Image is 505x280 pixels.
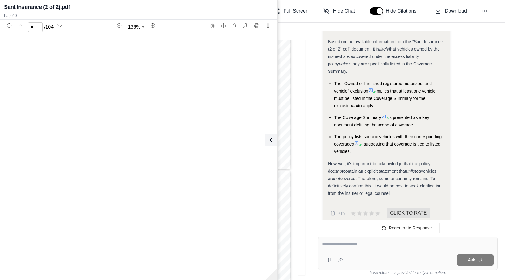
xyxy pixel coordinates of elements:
p: Page 10 [4,13,273,18]
span: Download [445,7,467,15]
span: The "Owned or furnished registered motorized land vehicle" exclusion [334,81,432,93]
span: implies that at least one vehicle must be listed in the Coverage Summary for the exclusion [334,89,435,108]
button: Search [5,21,14,31]
span: covered under the excess liability policy [328,54,419,66]
em: not [337,169,343,174]
button: Full screen [219,21,228,31]
span: / 104 [44,23,54,31]
button: Open file [230,21,240,31]
span: vehicles are [328,169,437,181]
span: Ask [468,257,475,262]
span: However, it's important to acknowledge that the policy does [328,161,430,174]
span: contain an explicit statement that [343,169,406,174]
button: Download [241,21,251,31]
span: that vehicles owned by the insured are [328,47,440,59]
span: Hide Citations [386,7,420,15]
em: not [334,176,340,181]
em: likely [379,47,389,51]
button: Print [252,21,262,31]
em: unlisted [406,169,421,174]
span: 138 % [128,23,141,31]
span: The policy lists specific vehicles with their corresponding coverages [334,134,442,146]
span: is presented as a key document defining the scope of coverage. [334,115,429,127]
span: covered. Therefore, some uncertainty remains. To definitively confirm this, it would be best to s... [328,176,442,196]
input: Enter a page number [28,22,43,32]
button: Zoom document [126,22,147,32]
span: to apply. [358,103,374,108]
span: CLICK TO RATE [387,208,430,218]
button: Regenerate Response [376,223,439,233]
div: *Use references provided to verify information. [318,270,498,275]
button: Previous page [16,21,26,31]
button: Download [433,5,469,17]
button: Hide Chat [321,5,358,17]
button: Copy [328,207,348,219]
button: Ask [457,254,494,266]
span: , suggesting that coverage is tied to listed vehicles. [334,142,440,154]
button: Switch to the dark theme [208,21,217,31]
button: Zoom out [115,21,124,31]
button: Next page [55,21,65,31]
span: The Coverage Summary [334,115,381,120]
button: Zoom in [148,21,158,31]
em: unless [339,61,351,66]
button: Full Screen [271,5,311,17]
span: Based on the available information from the "Sant Insurance (2 of 2).pdf" document, it is [328,39,443,51]
strong: Answer: [328,27,345,32]
em: not [349,54,355,59]
span: Hide Chat [333,7,355,15]
h2: Sant Insurance (2 of 2).pdf [4,3,70,11]
span: Full Screen [284,7,309,15]
span: Regenerate Response [389,225,432,230]
button: More actions [263,21,273,31]
span: not [352,103,358,108]
span: they are specifically listed in the Coverage Summary. [328,61,432,74]
span: Copy [337,211,345,216]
